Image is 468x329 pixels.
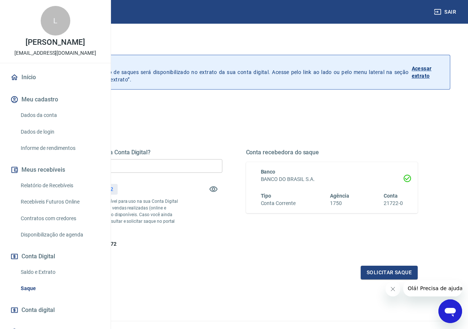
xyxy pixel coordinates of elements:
h6: 21722-0 [384,199,403,207]
button: Solicitar saque [361,266,418,279]
p: A partir de agora, o histórico de saques será disponibilizado no extrato da sua conta digital. Ac... [40,61,409,83]
h6: BANCO DO BRASIL S.A. [261,175,403,183]
h3: Saque [18,38,450,49]
span: Tipo [261,193,272,199]
p: *Corresponde ao saldo disponível para uso na sua Conta Digital Vindi. Incluindo os valores das ve... [50,198,179,231]
h6: 1750 [330,199,349,207]
span: Conta [384,193,398,199]
a: Saque [18,281,102,296]
a: Acessar extrato [412,61,444,83]
button: Meus recebíveis [9,162,102,178]
iframe: Mensagem da empresa [403,280,462,296]
a: Dados de login [18,124,102,140]
span: Olá! Precisa de ajuda? [4,5,62,11]
a: Conta digital [9,302,102,318]
a: Início [9,69,102,85]
p: Acessar extrato [412,65,444,80]
button: Meu cadastro [9,91,102,108]
a: Saldo e Extrato [18,265,102,280]
span: Banco [261,169,276,175]
span: Agência [330,193,349,199]
iframe: Botão para abrir a janela de mensagens [438,299,462,323]
a: Dados da conta [18,108,102,123]
h5: Quanto deseja sacar da Conta Digital? [50,149,222,156]
button: Sair [432,5,459,19]
span: Conta digital [21,305,55,315]
iframe: Fechar mensagem [385,282,400,296]
button: Conta Digital [9,248,102,265]
span: R$ 178,72 [93,241,117,247]
a: Contratos com credores [18,211,102,226]
a: Informe de rendimentos [18,141,102,156]
p: [PERSON_NAME] [26,38,85,46]
a: Recebíveis Futuros Online [18,194,102,209]
a: Relatório de Recebíveis [18,178,102,193]
h5: Conta recebedora do saque [246,149,418,156]
p: [EMAIL_ADDRESS][DOMAIN_NAME] [14,49,96,57]
h6: Conta Corrente [261,199,296,207]
a: Disponibilização de agenda [18,227,102,242]
p: Histórico de saques [40,61,409,68]
div: L [41,6,70,36]
p: R$ 178,72 [90,185,113,193]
